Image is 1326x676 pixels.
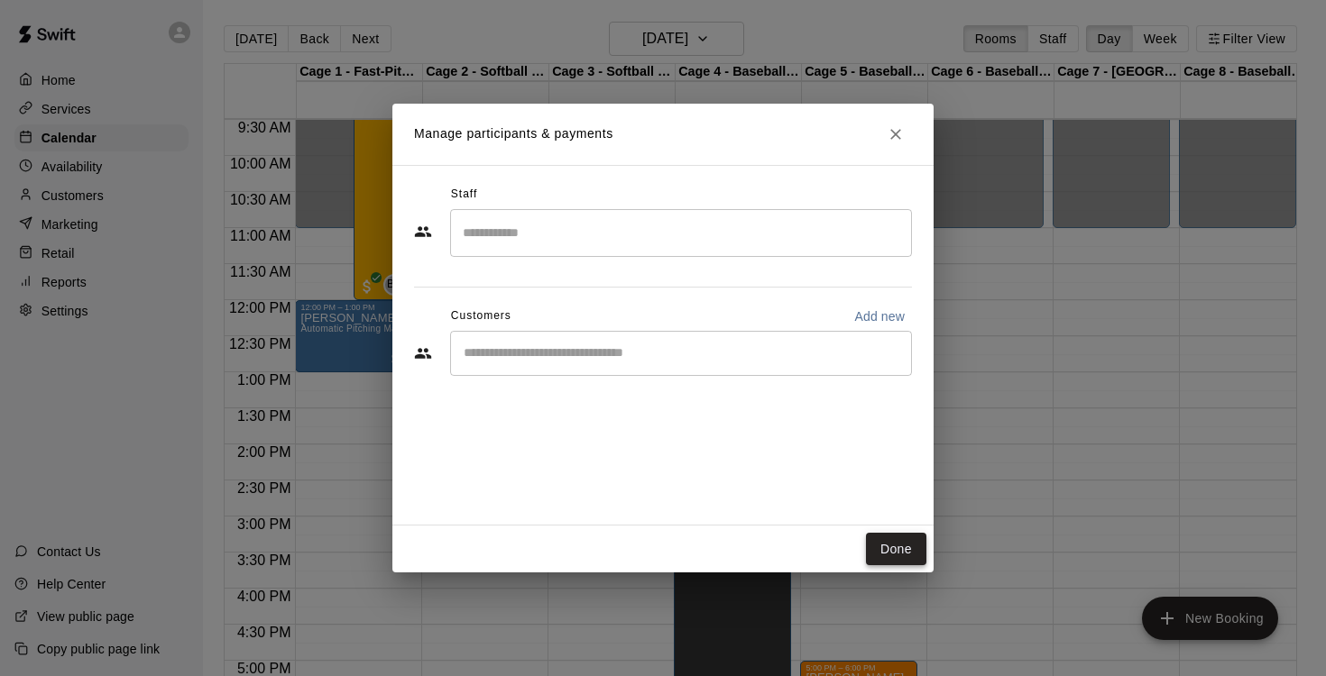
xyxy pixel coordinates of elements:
[414,223,432,241] svg: Staff
[854,307,905,325] p: Add new
[414,344,432,362] svg: Customers
[847,302,912,331] button: Add new
[879,118,912,151] button: Close
[451,180,477,209] span: Staff
[451,302,511,331] span: Customers
[450,209,912,257] div: Search staff
[450,331,912,376] div: Start typing to search customers...
[414,124,613,143] p: Manage participants & payments
[866,533,926,566] button: Done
